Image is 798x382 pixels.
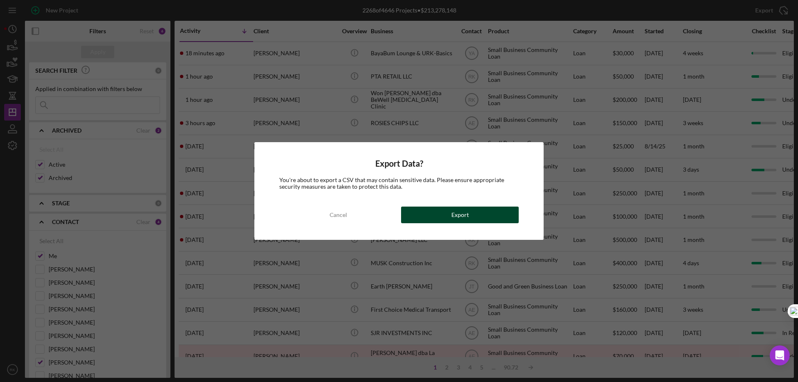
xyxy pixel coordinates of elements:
[279,159,519,168] h4: Export Data?
[401,207,519,223] button: Export
[279,207,397,223] button: Cancel
[279,177,519,190] div: You're about to export a CSV that may contain sensitive data. Please ensure appropriate security ...
[451,207,469,223] div: Export
[330,207,347,223] div: Cancel
[770,345,790,365] div: Open Intercom Messenger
